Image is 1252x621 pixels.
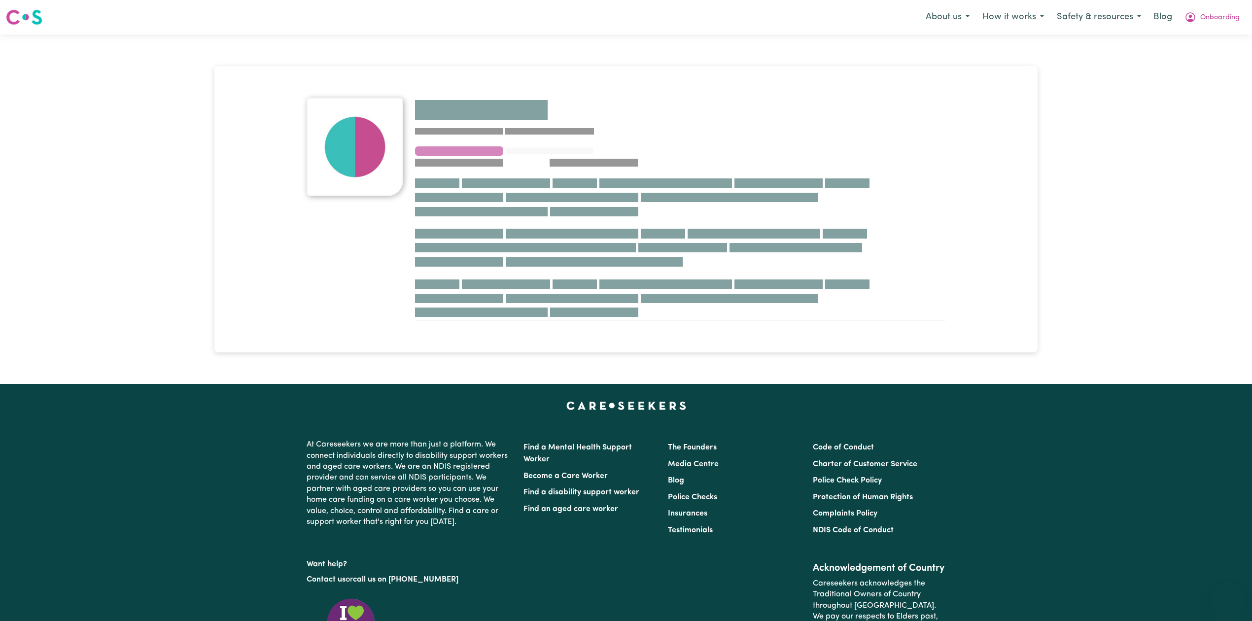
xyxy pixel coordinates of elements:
h2: Acknowledgement of Country [813,562,945,574]
a: call us on [PHONE_NUMBER] [353,576,458,584]
a: Careseekers home page [566,402,686,410]
a: Code of Conduct [813,444,874,451]
a: Careseekers logo [6,6,42,29]
a: Insurances [668,510,707,517]
a: Police Checks [668,493,717,501]
a: Complaints Policy [813,510,877,517]
button: Safety & resources [1050,7,1148,28]
span: Onboarding [1200,12,1240,23]
a: Blog [1148,6,1178,28]
button: My Account [1178,7,1246,28]
a: Protection of Human Rights [813,493,913,501]
a: Contact us [307,576,346,584]
button: About us [919,7,976,28]
button: How it works [976,7,1050,28]
a: Find a disability support worker [523,488,639,496]
a: Media Centre [668,460,719,468]
iframe: Button to launch messaging window [1213,582,1244,613]
a: Find an aged care worker [523,505,618,513]
a: Find a Mental Health Support Worker [523,444,632,463]
p: At Careseekers we are more than just a platform. We connect individuals directly to disability su... [307,435,512,531]
a: Charter of Customer Service [813,460,917,468]
p: Want help? [307,555,512,570]
img: Careseekers logo [6,8,42,26]
a: The Founders [668,444,717,451]
a: Blog [668,477,684,484]
a: Testimonials [668,526,713,534]
a: Become a Care Worker [523,472,608,480]
p: or [307,570,512,589]
a: Police Check Policy [813,477,882,484]
a: NDIS Code of Conduct [813,526,894,534]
